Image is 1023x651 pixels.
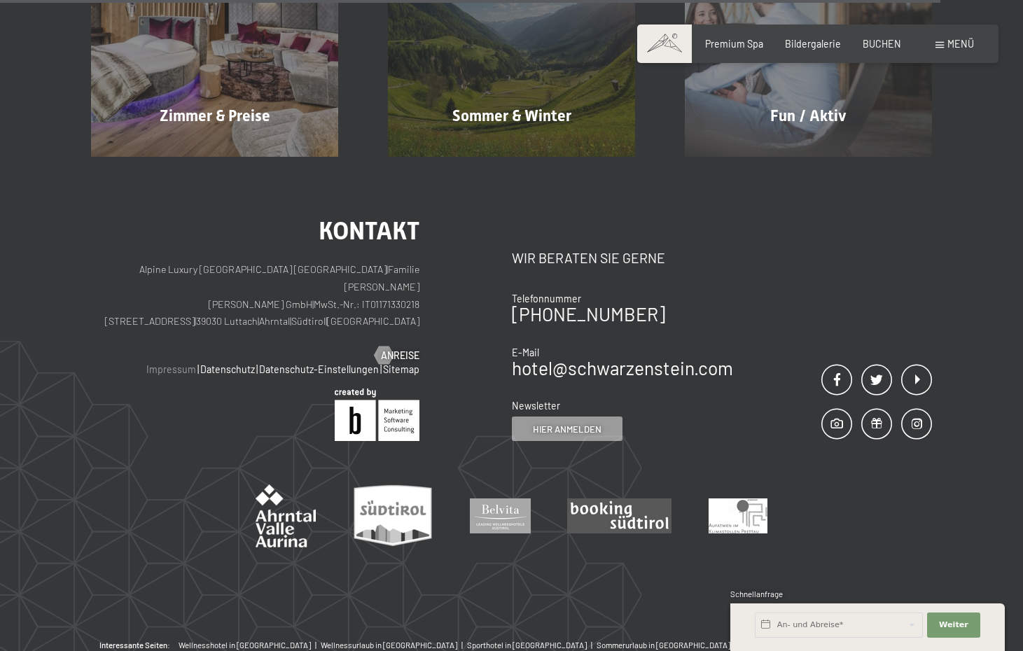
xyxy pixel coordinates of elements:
span: Zimmer & Preise [160,107,270,125]
span: | [312,298,314,310]
span: Wellnesshotel in [GEOGRAPHIC_DATA] [179,640,311,650]
span: | [256,363,258,375]
a: Impressum [146,363,196,375]
span: | [459,640,467,650]
span: Telefonnummer [512,293,581,304]
span: Menü [947,38,974,50]
a: [PHONE_NUMBER] [512,303,665,325]
a: BUCHEN [863,38,901,50]
span: Hier anmelden [533,423,601,435]
a: Sporthotel in [GEOGRAPHIC_DATA] | [467,640,597,651]
span: | [258,315,259,327]
span: Sporthotel in [GEOGRAPHIC_DATA] [467,640,587,650]
a: Wellnessurlaub in [GEOGRAPHIC_DATA] | [321,640,467,651]
b: Interessante Seiten: [99,640,170,651]
span: | [290,315,291,327]
a: Sommerurlaub in [GEOGRAPHIC_DATA] | [597,640,740,651]
a: Datenschutz [200,363,255,375]
span: Sommer & Winter [452,107,571,125]
span: Kontakt [319,216,419,245]
span: Anreise [381,349,419,363]
a: Premium Spa [705,38,763,50]
span: E-Mail [512,346,539,358]
span: | [312,640,321,650]
span: Newsletter [512,400,560,412]
span: | [588,640,597,650]
span: Schnellanfrage [730,589,783,598]
a: Wellnesshotel in [GEOGRAPHIC_DATA] | [179,640,321,651]
a: Anreise [375,349,419,363]
span: Fun / Aktiv [770,107,847,125]
a: Datenschutz-Einstellungen [259,363,379,375]
button: Weiter [927,612,980,638]
span: Wir beraten Sie gerne [512,250,665,266]
span: Wellnessurlaub in [GEOGRAPHIC_DATA] [321,640,457,650]
a: hotel@schwarzenstein.com [512,357,733,379]
span: | [195,315,196,327]
a: Bildergalerie [785,38,841,50]
span: | [387,263,388,275]
p: Alpine Luxury [GEOGRAPHIC_DATA] [GEOGRAPHIC_DATA] Familie [PERSON_NAME] [PERSON_NAME] GmbH MwSt.-... [91,261,419,330]
span: Sommerurlaub in [GEOGRAPHIC_DATA] [597,640,730,650]
img: Brandnamic GmbH | Leading Hospitality Solutions [335,388,419,441]
span: | [326,315,327,327]
span: | [197,363,199,375]
span: Weiter [939,619,968,631]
